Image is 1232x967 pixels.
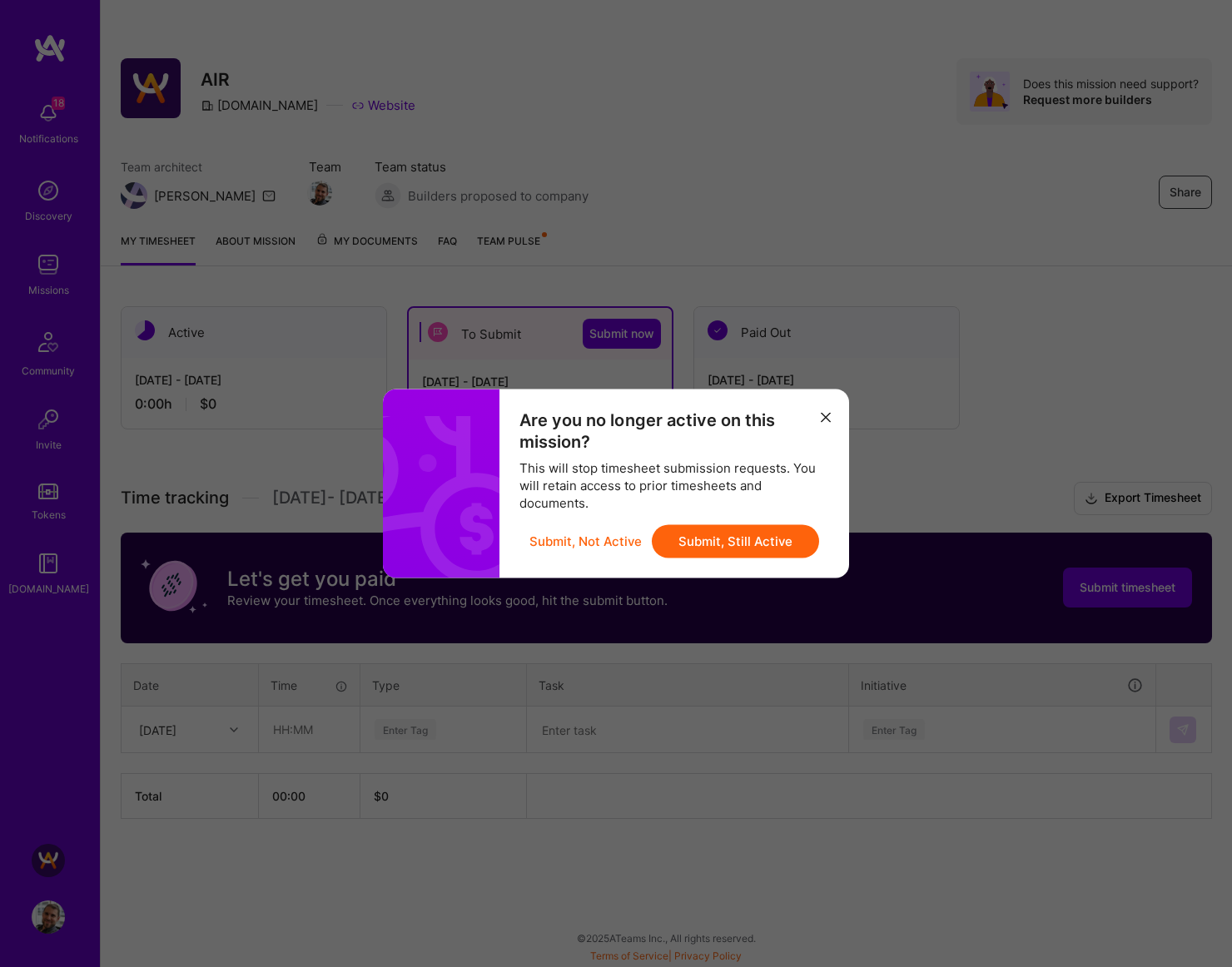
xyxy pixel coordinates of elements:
[375,416,537,578] i: icon Money
[529,525,642,558] button: Submit, Not Active
[519,409,829,453] div: Are you no longer active on this mission?
[652,525,819,558] button: Submit, Still Active
[519,459,829,512] div: This will stop timesheet submission requests. You will retain access to prior timesheets and docu...
[821,412,831,422] i: icon Close
[383,389,849,578] div: modal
